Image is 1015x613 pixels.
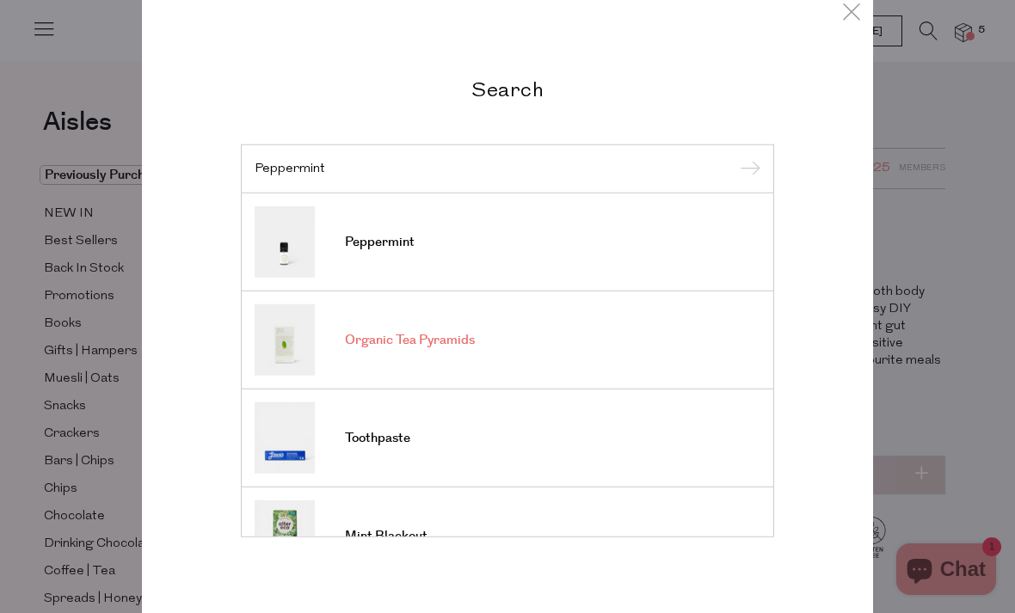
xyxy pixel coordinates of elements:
a: Toothpaste [255,402,760,474]
span: Mint Blackout [345,528,428,545]
span: Toothpaste [345,430,410,447]
img: Peppermint [255,206,315,278]
input: Search [255,162,760,175]
img: Mint Blackout [255,500,315,572]
img: Organic Tea Pyramids [255,304,315,376]
span: Organic Tea Pyramids [345,332,475,349]
a: Mint Blackout [255,500,760,572]
span: Peppermint [345,234,415,251]
h2: Search [241,76,774,101]
a: Organic Tea Pyramids [255,304,760,376]
img: Toothpaste [255,402,315,474]
a: Peppermint [255,206,760,278]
